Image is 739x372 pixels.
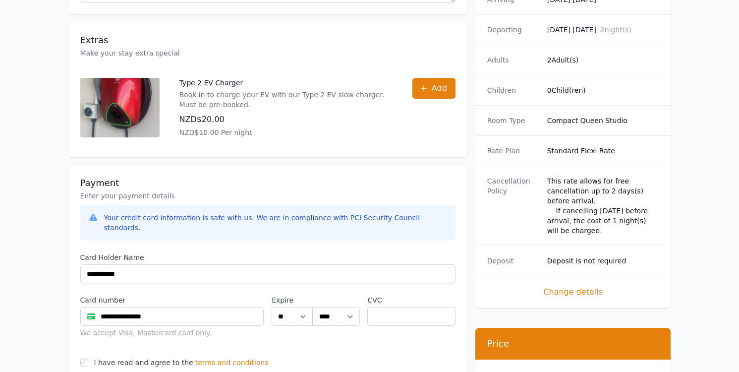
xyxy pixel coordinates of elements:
label: Card Holder Name [80,252,455,262]
dd: Standard Flexi Rate [547,146,659,156]
dt: Rate Plan [487,146,539,156]
p: Book in to charge your EV with our Type 2 EV slow charger. Must be pre-booked. [179,90,393,110]
div: Your credit card information is safe with us. We are in compliance with PCI Security Council stan... [104,213,448,233]
dd: [DATE] [DATE] [547,25,659,35]
dd: Compact Queen Studio [547,116,659,125]
span: Add [432,82,447,94]
label: CVC [367,295,455,305]
img: Type 2 EV Charger [80,78,160,137]
label: I have read and agree to the [94,359,193,367]
dt: Departing [487,25,539,35]
dt: Adults [487,55,539,65]
span: Change details [487,286,659,298]
dd: Deposit is not required [547,256,659,266]
h3: Payment [80,177,455,189]
label: Expire [272,295,313,305]
dt: Children [487,85,539,95]
p: NZD$10.00 Per night [179,127,393,137]
div: This rate allows for free cancellation up to 2 days(s) before arrival. If cancelling [DATE] befor... [547,176,659,236]
button: Add [412,78,455,99]
p: NZD$20.00 [179,114,393,125]
label: Card number [80,295,264,305]
span: terms and conditions [195,358,269,368]
dd: 0 Child(ren) [547,85,659,95]
p: Enter your payment details [80,191,455,201]
span: 2 night(s) [600,26,631,34]
label: . [313,295,359,305]
h3: Price [487,338,659,350]
dt: Cancellation Policy [487,176,539,236]
div: We accept Visa, Mastercard card only. [80,328,264,338]
dd: 2 Adult(s) [547,55,659,65]
p: Type 2 EV Charger [179,78,393,88]
h3: Extras [80,34,455,46]
p: Make your stay extra special [80,48,455,58]
dt: Room Type [487,116,539,125]
dt: Deposit [487,256,539,266]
